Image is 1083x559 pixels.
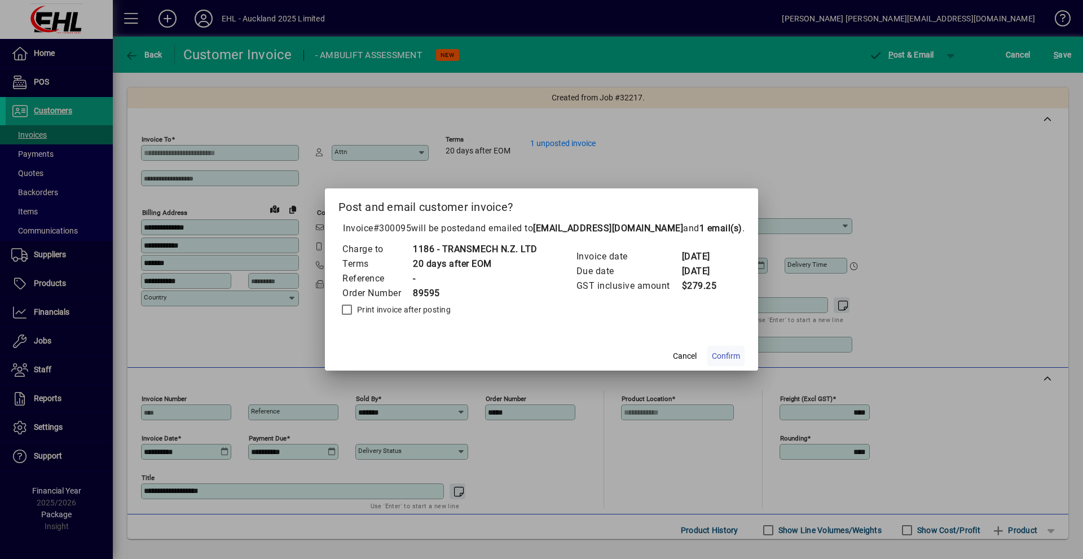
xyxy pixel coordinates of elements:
td: - [412,271,538,286]
td: 89595 [412,286,538,301]
span: and [683,223,742,234]
td: Invoice date [576,249,681,264]
button: Confirm [707,346,745,366]
td: $279.25 [681,279,727,293]
h2: Post and email customer invoice? [325,188,758,221]
span: Confirm [712,350,740,362]
td: Reference [342,271,412,286]
td: Charge to [342,242,412,257]
span: Cancel [673,350,697,362]
b: 1 email(s) [699,223,742,234]
span: and emailed to [470,223,742,234]
b: [EMAIL_ADDRESS][DOMAIN_NAME] [533,223,683,234]
td: [DATE] [681,249,727,264]
td: Due date [576,264,681,279]
td: 1186 - TRANSMECH N.Z. LTD [412,242,538,257]
p: Invoice will be posted . [338,222,745,235]
td: Order Number [342,286,412,301]
td: [DATE] [681,264,727,279]
td: 20 days after EOM [412,257,538,271]
label: Print invoice after posting [355,304,451,315]
td: GST inclusive amount [576,279,681,293]
button: Cancel [667,346,703,366]
td: Terms [342,257,412,271]
span: #300095 [373,223,412,234]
